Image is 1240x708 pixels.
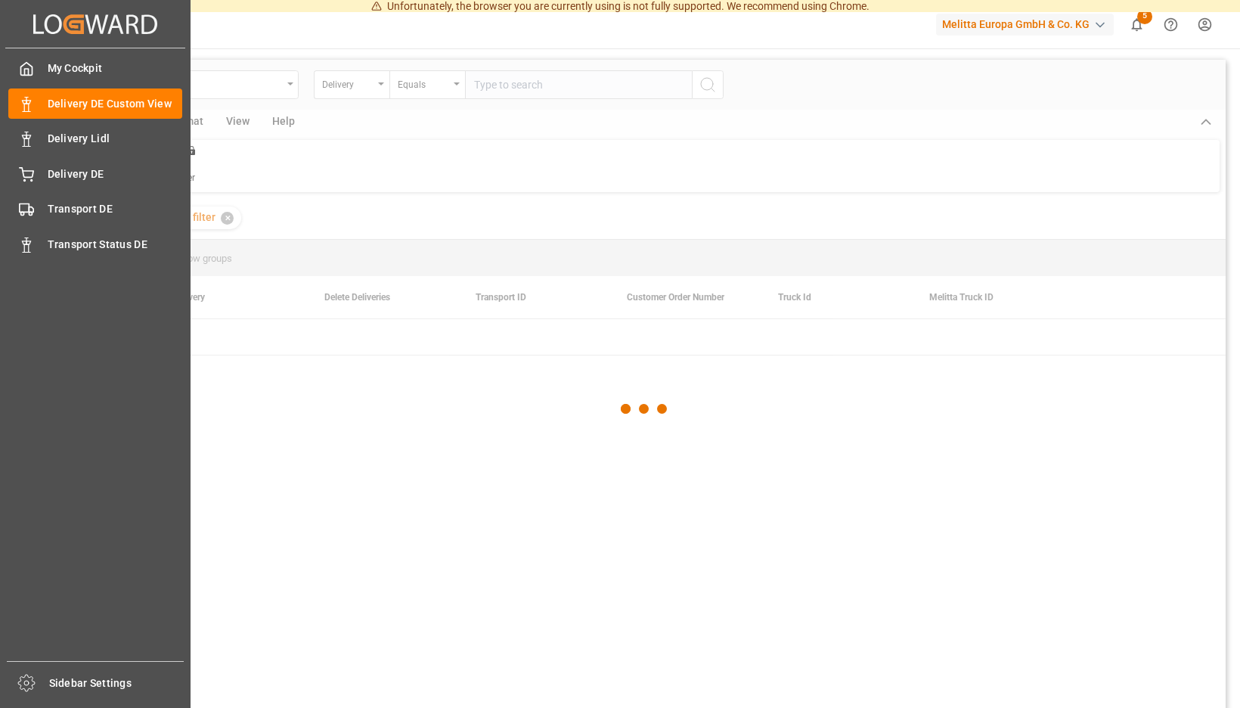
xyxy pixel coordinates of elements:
[8,54,182,83] a: My Cockpit
[48,237,183,253] span: Transport Status DE
[1137,9,1152,24] span: 5
[48,96,183,112] span: Delivery DE Custom View
[8,194,182,224] a: Transport DE
[48,201,183,217] span: Transport DE
[49,675,184,691] span: Sidebar Settings
[8,124,182,154] a: Delivery Lidl
[936,10,1120,39] button: Melitta Europa GmbH & Co. KG
[1120,8,1154,42] button: show 5 new notifications
[1154,8,1188,42] button: Help Center
[48,166,183,182] span: Delivery DE
[48,131,183,147] span: Delivery Lidl
[8,229,182,259] a: Transport Status DE
[48,61,183,76] span: My Cockpit
[936,14,1114,36] div: Melitta Europa GmbH & Co. KG
[8,88,182,118] a: Delivery DE Custom View
[8,159,182,188] a: Delivery DE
